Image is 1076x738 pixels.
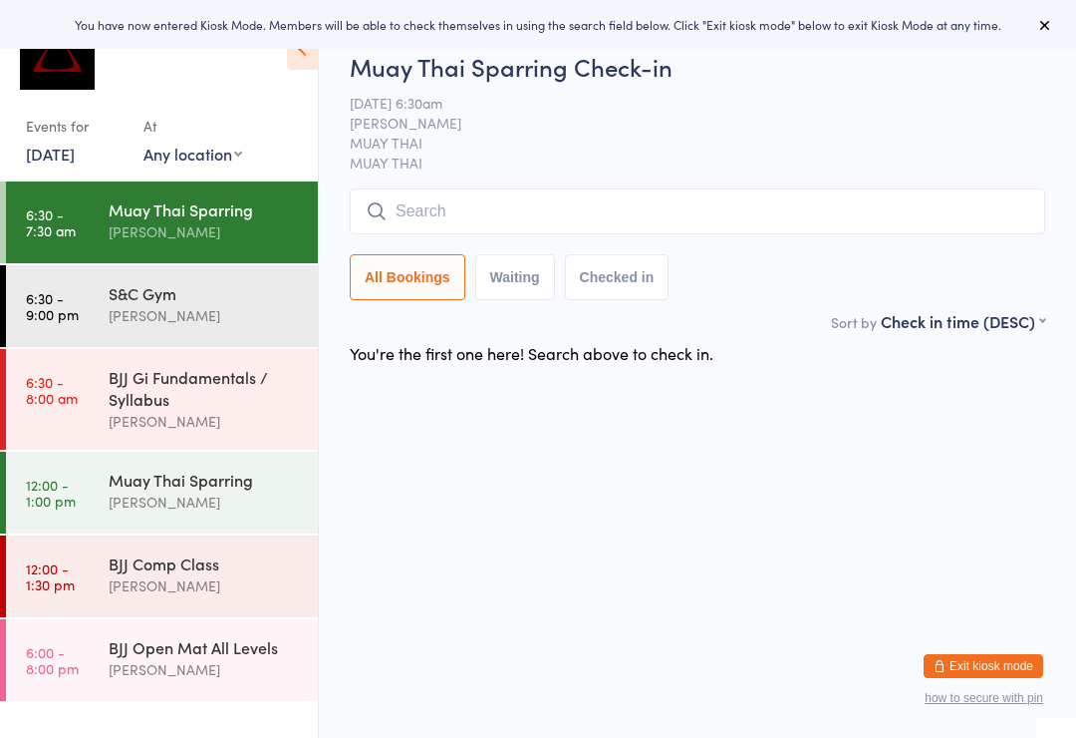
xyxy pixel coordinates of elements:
[925,691,1043,705] button: how to secure with pin
[26,560,75,592] time: 12:00 - 1:30 pm
[350,342,713,364] div: You're the first one here! Search above to check in.
[350,188,1045,234] input: Search
[109,410,301,433] div: [PERSON_NAME]
[6,619,318,701] a: 6:00 -8:00 pmBJJ Open Mat All Levels[PERSON_NAME]
[143,110,242,143] div: At
[350,113,1014,133] span: [PERSON_NAME]
[109,366,301,410] div: BJJ Gi Fundamentals / Syllabus
[26,374,78,406] time: 6:30 - 8:00 am
[109,198,301,220] div: Muay Thai Sparring
[26,290,79,322] time: 6:30 - 9:00 pm
[109,553,301,574] div: BJJ Comp Class
[6,265,318,347] a: 6:30 -9:00 pmS&C Gym[PERSON_NAME]
[109,220,301,243] div: [PERSON_NAME]
[831,312,877,332] label: Sort by
[6,536,318,617] a: 12:00 -1:30 pmBJJ Comp Class[PERSON_NAME]
[350,133,1014,153] span: MUAY THAI
[26,206,76,238] time: 6:30 - 7:30 am
[6,452,318,534] a: 12:00 -1:00 pmMuay Thai Sparring[PERSON_NAME]
[109,574,301,597] div: [PERSON_NAME]
[109,636,301,658] div: BJJ Open Mat All Levels
[109,469,301,491] div: Muay Thai Sparring
[6,182,318,263] a: 6:30 -7:30 amMuay Thai Sparring[PERSON_NAME]
[881,310,1045,332] div: Check in time (DESC)
[924,654,1043,678] button: Exit kiosk mode
[350,254,465,300] button: All Bookings
[20,15,95,90] img: Dominance MMA Abbotsford
[32,16,1044,33] div: You have now entered Kiosk Mode. Members will be able to check themselves in using the search fie...
[109,491,301,514] div: [PERSON_NAME]
[26,644,79,676] time: 6:00 - 8:00 pm
[350,93,1014,113] span: [DATE] 6:30am
[26,143,75,165] a: [DATE]
[109,658,301,681] div: [PERSON_NAME]
[350,50,1045,83] h2: Muay Thai Sparring Check-in
[26,477,76,509] time: 12:00 - 1:00 pm
[109,304,301,327] div: [PERSON_NAME]
[26,110,124,143] div: Events for
[475,254,555,300] button: Waiting
[565,254,670,300] button: Checked in
[350,153,1045,173] span: MUAY THAI
[6,349,318,450] a: 6:30 -8:00 amBJJ Gi Fundamentals / Syllabus[PERSON_NAME]
[109,282,301,304] div: S&C Gym
[143,143,242,165] div: Any location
